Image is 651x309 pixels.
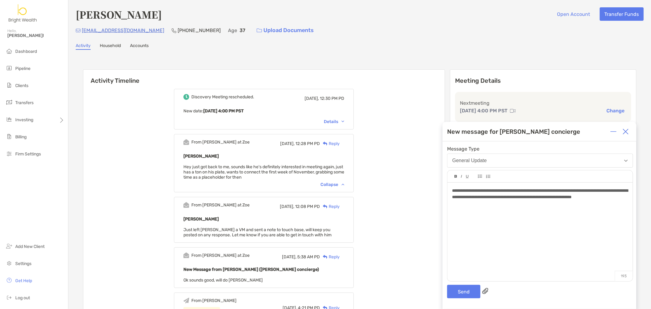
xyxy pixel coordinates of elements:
[447,146,633,152] span: Message Type
[228,27,237,34] p: Age
[305,96,319,101] span: [DATE],
[240,27,245,34] p: 37
[552,7,595,21] button: Open Account
[183,154,219,159] b: [PERSON_NAME]
[257,28,262,33] img: button icon
[280,141,295,146] span: [DATE],
[282,254,296,260] span: [DATE],
[15,134,27,140] span: Billing
[82,27,164,34] p: [EMAIL_ADDRESS][DOMAIN_NAME]
[183,164,344,180] span: Hey just got back to me, sounds like he's definitely interested in meeting again, just has a ton ...
[172,28,176,33] img: Phone Icon
[253,24,318,37] a: Upload Documents
[15,100,34,105] span: Transfers
[15,261,31,266] span: Settings
[5,116,13,123] img: investing icon
[15,151,41,157] span: Firm Settings
[461,175,462,178] img: Editor control icon
[191,298,237,303] div: From [PERSON_NAME]
[15,244,45,249] span: Add New Client
[5,64,13,72] img: pipeline icon
[15,83,28,88] span: Clients
[178,27,221,34] p: [PHONE_NUMBER]
[295,141,320,146] span: 12:28 PM PD
[320,96,344,101] span: 12:30 PM PD
[482,288,488,294] img: paperclip attachments
[7,33,64,38] span: [PERSON_NAME]!
[454,175,457,178] img: Editor control icon
[15,278,32,283] span: Get Help
[455,77,631,85] p: Meeting Details
[183,267,319,272] b: New Message from [PERSON_NAME] ([PERSON_NAME] concierge)
[460,107,508,115] p: [DATE] 4:00 PM PST
[320,182,344,187] div: Collapse
[183,298,189,304] img: Event icon
[83,70,445,84] h6: Activity Timeline
[5,260,13,267] img: settings icon
[605,107,626,114] button: Change
[447,285,480,298] button: Send
[452,158,487,163] div: General Update
[183,216,219,222] b: [PERSON_NAME]
[320,203,340,210] div: Reply
[76,43,91,50] a: Activity
[447,154,633,168] button: General Update
[203,108,244,114] b: [DATE] 4:00 PM PST
[183,107,344,115] p: New date :
[342,184,344,185] img: Chevron icon
[15,49,37,54] span: Dashboard
[100,43,121,50] a: Household
[183,278,263,283] span: Ok sounds good, will do [PERSON_NAME]
[615,271,633,281] p: 193
[478,175,482,178] img: Editor control icon
[486,175,490,178] img: Editor control icon
[323,205,327,209] img: Reply icon
[320,140,340,147] div: Reply
[5,82,13,89] img: clients icon
[15,66,31,71] span: Pipeline
[466,175,469,178] img: Editor control icon
[183,94,189,100] img: Event icon
[624,160,628,162] img: Open dropdown arrow
[324,119,344,124] div: Details
[297,254,320,260] span: 5:38 AM PD
[5,150,13,157] img: firm-settings icon
[191,202,250,208] div: From [PERSON_NAME] at Zoe
[323,142,327,146] img: Reply icon
[323,255,327,259] img: Reply icon
[15,117,33,122] span: Investing
[342,121,344,122] img: Chevron icon
[183,139,189,145] img: Event icon
[5,242,13,250] img: add_new_client icon
[130,43,149,50] a: Accounts
[447,128,580,135] div: New message for [PERSON_NAME] concierge
[600,7,644,21] button: Transfer Funds
[76,7,162,21] h4: [PERSON_NAME]
[191,140,250,145] div: From [PERSON_NAME] at Zoe
[5,294,13,301] img: logout icon
[183,227,331,238] span: Just left [PERSON_NAME] a VM and sent a note to touch base, will keep you posted on any response....
[15,295,30,300] span: Log out
[5,277,13,284] img: get-help icon
[191,253,250,258] div: From [PERSON_NAME] at Zoe
[5,99,13,106] img: transfers icon
[183,202,189,208] img: Event icon
[7,2,38,24] img: Zoe Logo
[510,108,515,113] img: communication type
[280,204,294,209] span: [DATE],
[295,204,320,209] span: 12:08 PM PD
[183,253,189,258] img: Event icon
[191,94,254,100] div: Discovery Meeting rescheduled.
[76,29,81,32] img: Email Icon
[5,47,13,55] img: dashboard icon
[610,129,617,135] img: Expand or collapse
[623,129,629,135] img: Close
[5,133,13,140] img: billing icon
[460,99,626,107] p: Next meeting
[320,254,340,260] div: Reply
